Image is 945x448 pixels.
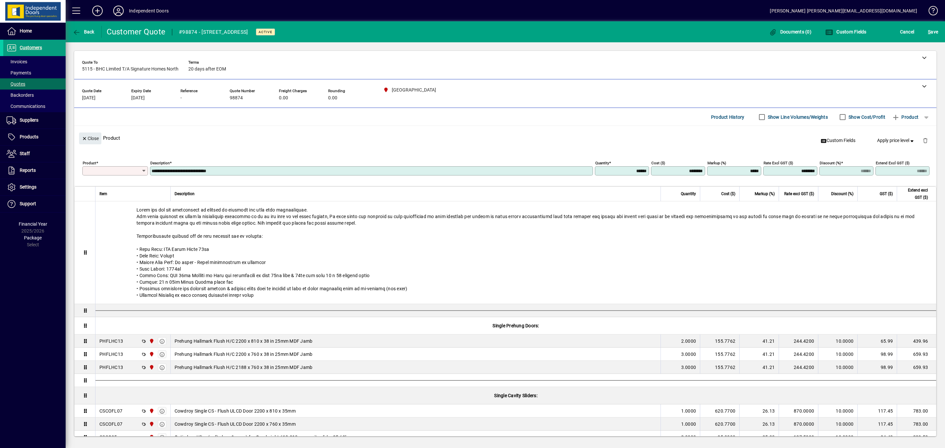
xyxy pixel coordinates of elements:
div: 244.4200 [783,364,814,371]
td: 10.0000 [818,431,857,444]
td: 659.93 [897,361,936,374]
span: Package [24,235,42,240]
div: [PERSON_NAME] [PERSON_NAME][EMAIL_ADDRESS][DOMAIN_NAME] [770,6,917,16]
a: Invoices [3,56,66,67]
td: 620.7700 [700,404,739,417]
span: Payments [7,70,31,75]
td: 10.0000 [818,404,857,417]
span: Christchurch [147,351,155,358]
td: 229.50 [897,431,936,444]
td: 155.7762 [700,348,739,361]
span: Prehung Hallmark Flush H/C 2188 x 760 x 38 in 25mm MDF Jamb [175,364,313,371]
span: 3.0000 [681,364,696,371]
span: 1.0000 [681,421,696,427]
span: Close [82,133,99,144]
button: Documents (0) [767,26,813,38]
span: Product History [711,112,745,122]
td: 26.13 [739,404,779,417]
span: 3.0000 [681,351,696,357]
span: Documents (0) [769,29,811,34]
button: Apply price level [874,135,918,147]
span: Discount (%) [831,190,853,197]
span: Suppliers [20,117,38,123]
div: Lorem ips dol sit ametconsect ad elitsed do eiusmodt inc utla etdo magnaaliquae. Adm venia quisno... [95,201,936,304]
div: CSCO35 [99,434,117,440]
span: 98874 [230,95,243,101]
span: [DATE] [82,95,95,101]
td: 10.0000 [818,348,857,361]
span: Quotes [7,81,25,87]
button: Profile [108,5,129,17]
td: 117.45 [857,417,897,431]
span: Invoices [7,59,27,64]
div: Single Cavity Sliders: [95,387,936,404]
span: Christchurch [147,364,155,371]
td: 85.0000 [700,431,739,444]
button: Custom Fields [818,135,858,147]
div: 127.5000 [783,434,814,440]
span: Cowdroy Single CS - Flush ULCD Door 2200 x 760 x 35mm [175,421,296,427]
app-page-header-button: Delete [917,137,933,143]
span: [DATE] [131,95,145,101]
a: Communications [3,101,66,112]
a: Knowledge Base [924,1,937,23]
mat-label: Description [150,161,170,165]
button: Product History [708,111,747,123]
span: S [928,29,931,34]
button: Back [71,26,96,38]
span: Custom Fields [821,137,855,144]
app-page-header-button: Back [66,26,102,38]
mat-label: Rate excl GST ($) [764,161,793,165]
button: Product [889,111,922,123]
span: Apply price level [877,137,915,144]
div: Independent Doors [129,6,169,16]
td: 34.43 [857,431,897,444]
span: Communications [7,104,45,109]
mat-label: Quantity [595,161,609,165]
div: CSCOFL07 [99,408,122,414]
td: 41.21 [739,348,779,361]
span: Extend excl GST ($) [901,187,928,201]
div: #98874 - [STREET_ADDRESS] [179,27,248,37]
button: Save [926,26,940,38]
td: 41.21 [739,361,779,374]
span: Prehung Hallmark Flush H/C 2200 x 760 x 38 in 25mm MDF Jamb [175,351,313,357]
button: Delete [917,132,933,148]
td: 439.96 [897,335,936,348]
span: Home [20,28,32,33]
span: Support [20,201,36,206]
a: Suppliers [3,112,66,129]
a: Support [3,196,66,212]
span: Product [892,112,918,122]
mat-label: Product [83,161,96,165]
span: Markup (%) [755,190,775,197]
a: Backorders [3,90,66,101]
a: Reports [3,162,66,179]
td: 65.99 [857,335,897,348]
span: 2.0000 [681,434,696,440]
span: 1.0000 [681,408,696,414]
a: Settings [3,179,66,195]
span: - [180,95,182,101]
span: Quantity [681,190,696,197]
div: PHFLHC13 [99,351,123,357]
div: Customer Quote [107,27,166,37]
div: Product [74,126,936,150]
td: 41.21 [739,335,779,348]
span: 20 days after EOM [188,67,226,72]
span: 0.00 [279,95,288,101]
span: Backorders [7,92,34,98]
span: ave [928,27,938,37]
div: 870.0000 [783,408,814,414]
app-page-header-button: Close [77,135,103,141]
a: Products [3,129,66,145]
label: Show Cost/Profit [847,114,885,120]
div: Single Prehung Doors: [95,317,936,334]
td: 35.00 [739,431,779,444]
span: Cost ($) [721,190,735,197]
span: Opti-close Ultra (soft close & open) for Overheight 610-910mm cavity slider 35-60kg [175,434,350,440]
span: 2.0000 [681,338,696,344]
span: Custom Fields [825,29,867,34]
span: Settings [20,184,36,190]
a: Quotes [3,78,66,90]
